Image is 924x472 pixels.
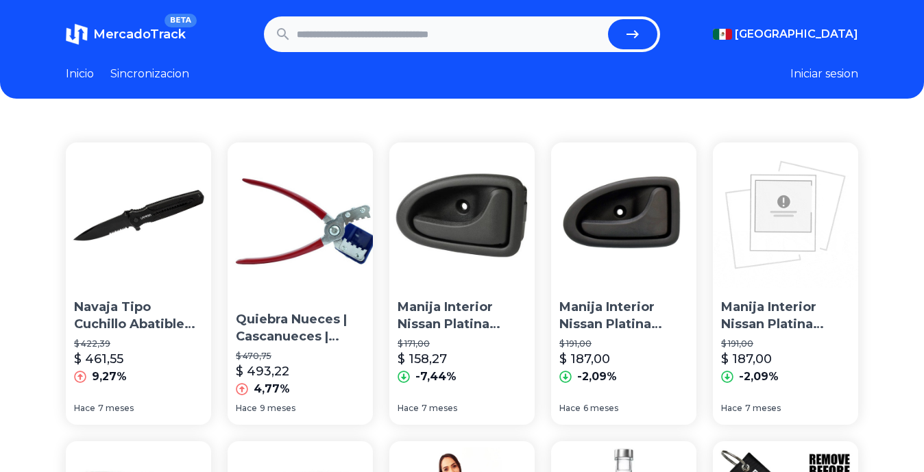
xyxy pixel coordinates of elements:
[236,362,289,381] p: $ 493,22
[228,142,385,300] img: Quiebra Nueces | Cascanueces | Pinza Para Nuez 31000010
[790,66,858,82] button: Iniciar sesion
[254,381,290,397] p: 4,77%
[236,351,377,362] p: $ 470,75
[559,299,688,333] p: Manija Interior Nissan Platina [DATE]-[DATE] Der Rng
[74,299,203,333] p: Navaja Tipo Cuchillo Abatible [PERSON_NAME] 686 32802666
[92,369,127,385] p: 9,27%
[389,142,535,288] img: Manija Interior Nissan Platina Negro 2002 2003 2004 2005
[74,403,95,414] span: Hace
[260,403,295,414] span: 9 meses
[66,23,88,45] img: MercadoTrack
[98,403,134,414] span: 7 meses
[93,27,186,42] span: MercadoTrack
[713,26,858,42] button: [GEOGRAPHIC_DATA]
[713,142,858,288] img: Manija Interior Nissan Platina 2000-2007 Der Rng
[110,66,189,82] a: Sincronizacion
[551,142,696,288] img: Manija Interior Nissan Platina 2000-2007 Der Rng
[745,403,781,414] span: 7 meses
[713,29,732,40] img: Mexico
[74,349,123,369] p: $ 461,55
[735,26,858,42] span: [GEOGRAPHIC_DATA]
[74,338,203,349] p: $ 422,39
[228,142,373,425] a: Quiebra Nueces | Cascanueces | Pinza Para Nuez 31000010Quiebra Nueces | Cascanueces | [GEOGRAPHIC...
[415,369,457,385] p: -7,44%
[398,299,526,333] p: Manija Interior Nissan Platina Negro 2002 2003 2004 2005
[721,299,850,333] p: Manija Interior Nissan Platina [DATE]-[DATE] Der Rng
[66,142,211,288] img: Navaja Tipo Cuchillo Abatible Urrea 686 32802666
[721,349,772,369] p: $ 187,00
[66,142,211,425] a: Navaja Tipo Cuchillo Abatible Urrea 686 32802666Navaja Tipo Cuchillo Abatible [PERSON_NAME] 686 3...
[398,338,526,349] p: $ 171,00
[577,369,617,385] p: -2,09%
[422,403,457,414] span: 7 meses
[398,403,419,414] span: Hace
[236,403,257,414] span: Hace
[739,369,779,385] p: -2,09%
[389,142,535,425] a: Manija Interior Nissan Platina Negro 2002 2003 2004 2005Manija Interior Nissan Platina Negro 2002...
[66,66,94,82] a: Inicio
[559,349,610,369] p: $ 187,00
[551,142,696,425] a: Manija Interior Nissan Platina 2000-2007 Der RngManija Interior Nissan Platina [DATE]-[DATE] Der ...
[398,349,447,369] p: $ 158,27
[559,338,688,349] p: $ 191,00
[721,338,850,349] p: $ 191,00
[66,23,186,45] a: MercadoTrackBETA
[559,403,581,414] span: Hace
[236,311,377,345] p: Quiebra Nueces | Cascanueces | [GEOGRAPHIC_DATA] 31000010
[721,403,742,414] span: Hace
[583,403,618,414] span: 6 meses
[713,142,858,425] a: Manija Interior Nissan Platina 2000-2007 Der RngManija Interior Nissan Platina [DATE]-[DATE] Der ...
[165,14,197,27] span: BETA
